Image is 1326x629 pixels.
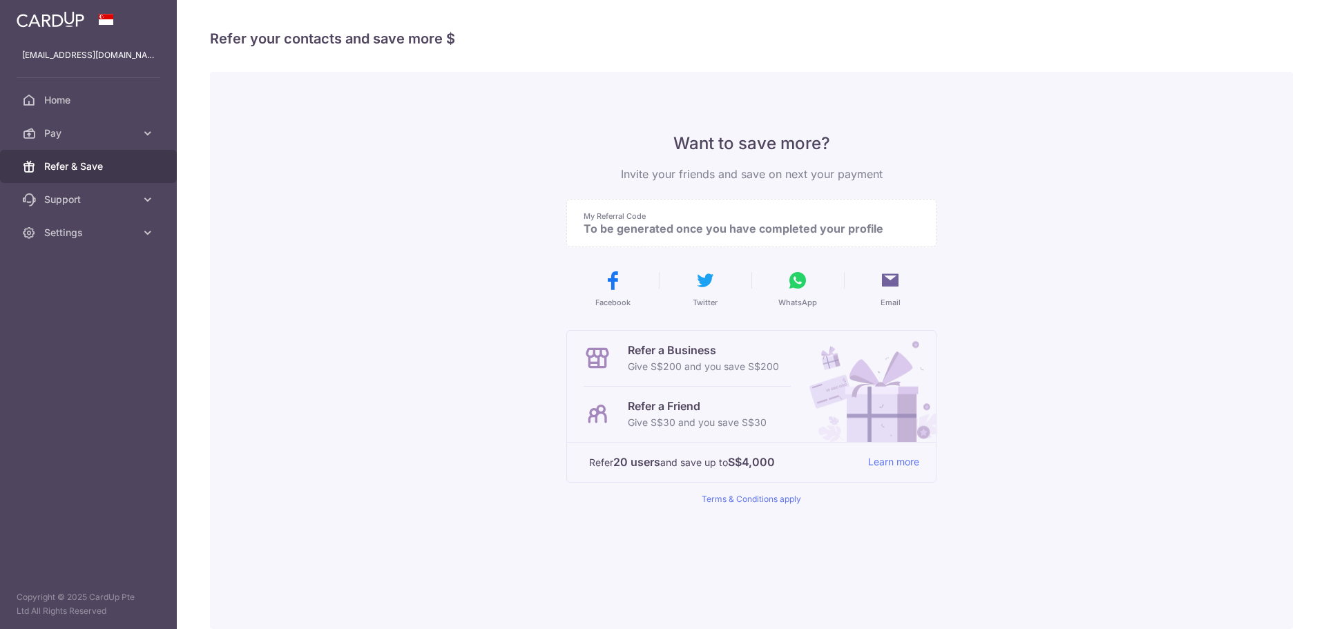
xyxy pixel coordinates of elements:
button: Twitter [664,269,746,308]
img: CardUp [17,11,84,28]
button: Facebook [572,269,653,308]
span: Support [44,193,135,206]
p: Refer a Business [628,342,779,358]
span: Email [881,297,901,308]
p: Invite your friends and save on next your payment [566,166,936,182]
button: WhatsApp [757,269,838,308]
img: Refer [796,331,936,442]
span: Refer & Save [44,159,135,173]
strong: S$4,000 [728,454,775,470]
span: Pay [44,126,135,140]
button: Email [849,269,931,308]
p: My Referral Code [584,211,908,222]
p: Give S$30 and you save S$30 [628,414,767,431]
strong: 20 users [613,454,660,470]
span: Home [44,93,135,107]
h4: Refer your contacts and save more $ [210,28,1293,50]
p: Give S$200 and you save S$200 [628,358,779,375]
p: Refer a Friend [628,398,767,414]
a: Learn more [868,454,919,471]
p: Want to save more? [566,133,936,155]
p: To be generated once you have completed your profile [584,222,908,235]
a: Terms & Conditions apply [702,494,801,504]
p: [EMAIL_ADDRESS][DOMAIN_NAME] [22,48,155,62]
span: WhatsApp [778,297,817,308]
span: Settings [44,226,135,240]
p: Refer and save up to [589,454,857,471]
span: Facebook [595,297,631,308]
span: Twitter [693,297,718,308]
